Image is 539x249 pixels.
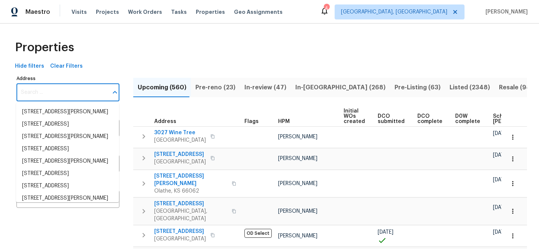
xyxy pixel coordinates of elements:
[50,62,83,71] span: Clear Filters
[25,8,50,16] span: Maestro
[278,119,290,124] span: HPM
[344,108,365,124] span: Initial WOs created
[16,84,108,101] input: Search ...
[395,82,441,93] span: Pre-Listing (63)
[16,180,119,192] li: [STREET_ADDRESS]
[154,136,206,144] span: [GEOGRAPHIC_DATA]
[378,114,405,124] span: DCO submitted
[378,230,393,235] span: [DATE]
[278,181,317,186] span: [PERSON_NAME]
[47,59,86,73] button: Clear Filters
[16,130,119,143] li: [STREET_ADDRESS][PERSON_NAME]
[96,8,119,16] span: Projects
[341,8,447,16] span: [GEOGRAPHIC_DATA], [GEOGRAPHIC_DATA]
[493,131,509,136] span: [DATE]
[278,156,317,161] span: [PERSON_NAME]
[154,228,206,235] span: [STREET_ADDRESS]
[493,114,535,124] span: Scheduled [PERSON_NAME]
[278,233,317,239] span: [PERSON_NAME]
[138,82,186,93] span: Upcoming (560)
[493,153,509,158] span: [DATE]
[154,151,206,158] span: [STREET_ADDRESS]
[295,82,386,93] span: In-[GEOGRAPHIC_DATA] (268)
[154,187,227,195] span: Olathe, KS 66062
[499,82,537,93] span: Resale (989)
[196,8,225,16] span: Properties
[482,8,528,16] span: [PERSON_NAME]
[16,155,119,167] li: [STREET_ADDRESS][PERSON_NAME]
[16,143,119,155] li: [STREET_ADDRESS]
[154,172,227,187] span: [STREET_ADDRESS][PERSON_NAME]
[16,76,119,81] label: Address
[154,235,206,243] span: [GEOGRAPHIC_DATA]
[455,114,480,124] span: D0W complete
[171,9,187,15] span: Tasks
[15,44,74,51] span: Properties
[324,4,329,12] div: 4
[110,87,120,98] button: Close
[417,114,442,124] span: DCO complete
[244,119,259,124] span: Flags
[154,207,227,222] span: [GEOGRAPHIC_DATA], [GEOGRAPHIC_DATA]
[278,209,317,214] span: [PERSON_NAME]
[493,205,509,210] span: [DATE]
[278,134,317,139] span: [PERSON_NAME]
[154,129,206,136] span: 3027 Wine Tree
[493,177,509,182] span: [DATE]
[493,230,509,235] span: [DATE]
[154,200,227,207] span: [STREET_ADDRESS]
[234,8,283,16] span: Geo Assignments
[16,167,119,180] li: [STREET_ADDRESS]
[12,59,47,73] button: Hide filters
[244,82,286,93] span: In-review (47)
[154,158,206,166] span: [GEOGRAPHIC_DATA]
[154,119,176,124] span: Address
[195,82,235,93] span: Pre-reno (23)
[128,8,162,16] span: Work Orders
[71,8,87,16] span: Visits
[16,118,119,130] li: [STREET_ADDRESS]
[15,62,44,71] span: Hide filters
[16,106,119,118] li: [STREET_ADDRESS][PERSON_NAME]
[450,82,490,93] span: Listed (2348)
[244,229,272,238] span: OD Select
[16,192,119,212] li: [STREET_ADDRESS][PERSON_NAME][PERSON_NAME]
